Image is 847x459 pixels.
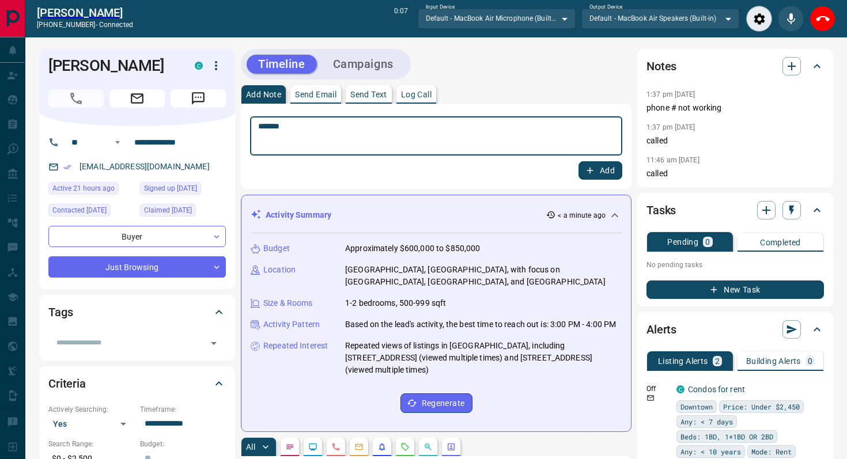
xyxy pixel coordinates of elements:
[48,415,134,433] div: Yes
[400,393,472,413] button: Regenerate
[418,9,576,28] div: Default - MacBook Air Microphone (Built-in)
[52,204,107,216] span: Contacted [DATE]
[646,123,695,131] p: 1:37 pm [DATE]
[345,242,480,255] p: Approximately $600,000 to $850,000
[667,238,698,246] p: Pending
[263,318,320,331] p: Activity Pattern
[760,238,801,246] p: Completed
[658,357,708,365] p: Listing Alerts
[140,404,226,415] p: Timeframe:
[48,89,104,108] span: Call
[646,316,824,343] div: Alerts
[680,431,773,442] span: Beds: 1BD, 1+1BD OR 2BD
[80,162,210,171] a: [EMAIL_ADDRESS][DOMAIN_NAME]
[266,209,331,221] p: Activity Summary
[48,370,226,397] div: Criteria
[558,210,606,221] p: < a minute ago
[377,442,387,452] svg: Listing Alerts
[48,226,226,247] div: Buyer
[646,90,695,98] p: 1:37 pm [DATE]
[263,242,290,255] p: Budget
[589,3,622,11] label: Output Device
[401,90,432,98] p: Log Call
[646,320,676,339] h2: Alerts
[99,21,133,29] span: connected
[345,318,616,331] p: Based on the lead's activity, the best time to reach out is: 3:00 PM - 4:00 PM
[808,357,812,365] p: 0
[195,62,203,70] div: condos.ca
[48,303,73,321] h2: Tags
[63,163,71,171] svg: Email Verified
[48,404,134,415] p: Actively Searching:
[48,439,134,449] p: Search Range:
[37,6,133,20] a: [PERSON_NAME]
[109,89,165,108] span: Email
[746,357,801,365] p: Building Alerts
[578,161,622,180] button: Add
[246,443,255,451] p: All
[246,90,281,98] p: Add Note
[52,183,115,194] span: Active 21 hours ago
[810,6,835,32] div: End Call
[646,156,699,164] p: 11:46 am [DATE]
[680,416,733,427] span: Any: < 7 days
[140,204,226,220] div: Tue Nov 28 2023
[646,168,824,180] p: called
[688,385,745,394] a: Condos for rent
[646,384,670,394] p: Off
[715,357,720,365] p: 2
[680,446,741,457] span: Any: < 10 years
[676,385,685,393] div: condos.ca
[646,57,676,75] h2: Notes
[581,9,739,28] div: Default - MacBook Air Speakers (Built-in)
[37,20,133,30] p: [PHONE_NUMBER] -
[48,204,134,220] div: Mon Sep 15 2025
[778,6,804,32] div: Mute
[723,401,800,412] span: Price: Under $2,450
[48,56,177,75] h1: [PERSON_NAME]
[322,55,405,74] button: Campaigns
[140,182,226,198] div: Wed May 18 2022
[144,204,192,216] span: Claimed [DATE]
[423,442,433,452] svg: Opportunities
[354,442,364,452] svg: Emails
[331,442,341,452] svg: Calls
[247,55,317,74] button: Timeline
[295,90,336,98] p: Send Email
[144,183,197,194] span: Signed up [DATE]
[48,374,86,393] h2: Criteria
[251,204,622,226] div: Activity Summary< a minute ago
[646,102,824,114] p: phone # not working
[400,442,410,452] svg: Requests
[646,256,824,274] p: No pending tasks
[680,401,713,412] span: Downtown
[705,238,710,246] p: 0
[263,264,296,276] p: Location
[426,3,455,11] label: Input Device
[646,394,655,402] svg: Email
[394,6,408,32] p: 0:07
[48,256,226,278] div: Just Browsing
[345,297,446,309] p: 1-2 bedrooms, 500-999 sqft
[646,280,824,299] button: New Task
[111,135,124,149] button: Open
[48,298,226,326] div: Tags
[447,442,456,452] svg: Agent Actions
[345,340,622,376] p: Repeated views of listings in [GEOGRAPHIC_DATA], including [STREET_ADDRESS] (viewed multiple time...
[646,52,824,80] div: Notes
[263,340,328,352] p: Repeated Interest
[140,439,226,449] p: Budget:
[350,90,387,98] p: Send Text
[206,335,222,351] button: Open
[751,446,792,457] span: Mode: Rent
[48,182,134,198] div: Mon Sep 15 2025
[345,264,622,288] p: [GEOGRAPHIC_DATA], [GEOGRAPHIC_DATA], with focus on [GEOGRAPHIC_DATA], [GEOGRAPHIC_DATA], and [GE...
[263,297,313,309] p: Size & Rooms
[285,442,294,452] svg: Notes
[746,6,772,32] div: Audio Settings
[646,196,824,224] div: Tasks
[646,135,824,147] p: called
[646,201,676,219] h2: Tasks
[308,442,317,452] svg: Lead Browsing Activity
